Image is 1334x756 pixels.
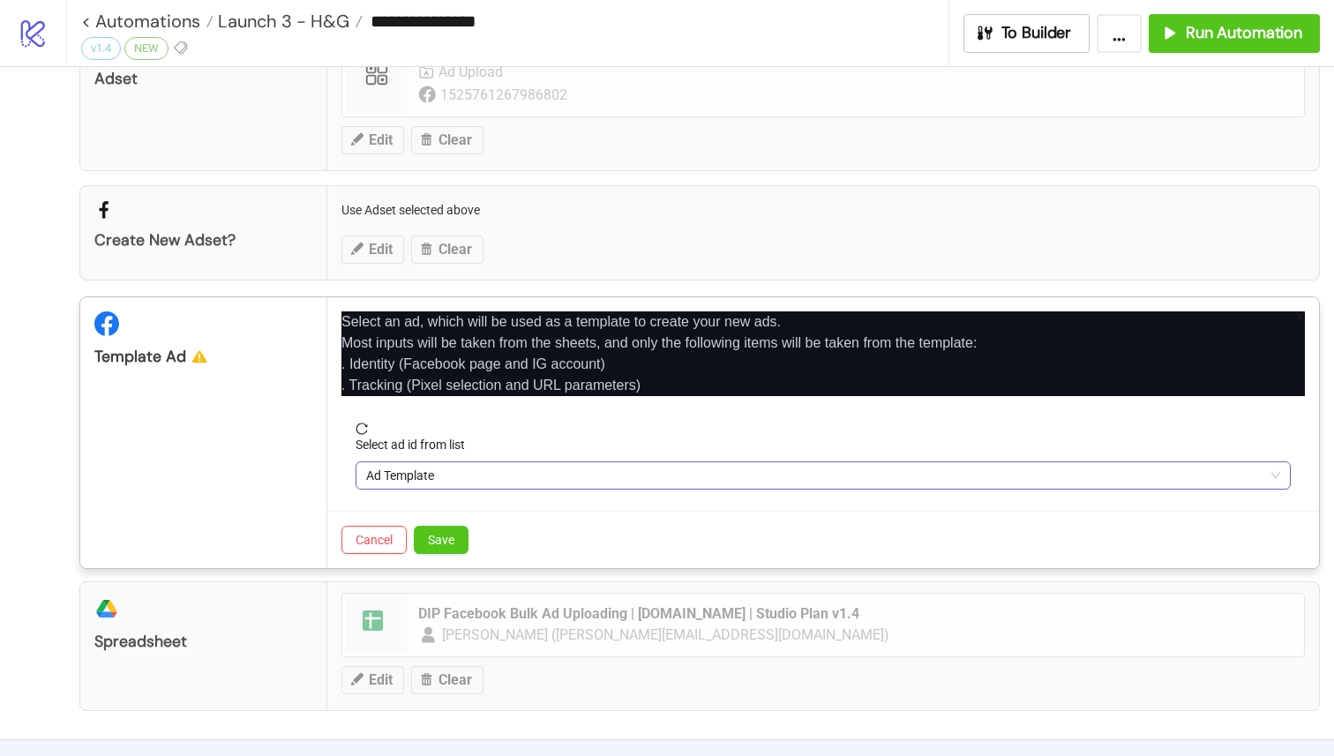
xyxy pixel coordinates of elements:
span: Save [428,533,454,547]
span: reload [356,423,1291,435]
button: Save [414,526,468,554]
span: Run Automation [1186,23,1302,43]
span: close [1293,311,1306,323]
span: Ad Template [366,462,1280,489]
button: ... [1097,14,1142,53]
div: v1.4 [81,37,121,60]
span: To Builder [1001,23,1072,43]
div: NEW [124,37,169,60]
label: Select ad id from list [356,435,476,454]
button: Run Automation [1149,14,1320,53]
span: Cancel [356,533,393,547]
a: Launch 3 - H&G [214,12,363,30]
button: To Builder [963,14,1090,53]
p: Select an ad, which will be used as a template to create your new ads. Most inputs will be taken ... [341,311,1305,396]
div: Template Ad [94,347,312,367]
span: Launch 3 - H&G [214,10,349,33]
button: Cancel [341,526,407,554]
a: < Automations [81,12,214,30]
